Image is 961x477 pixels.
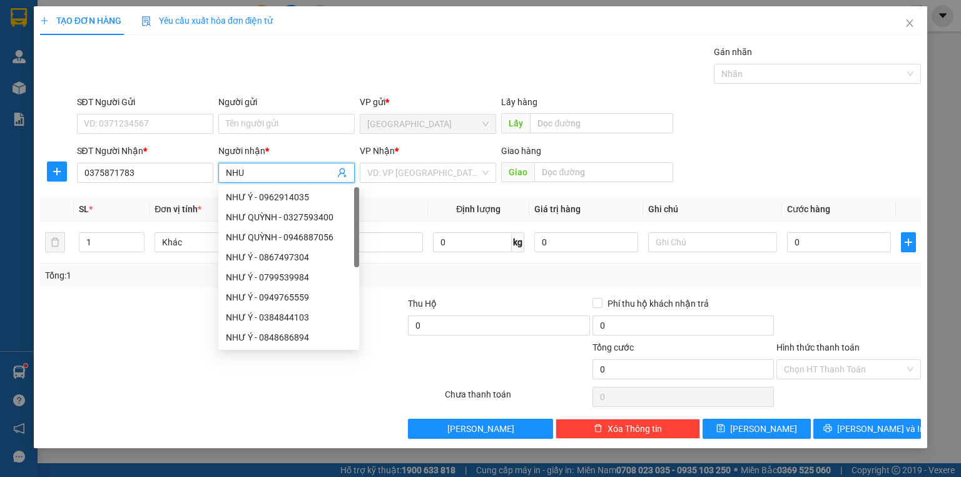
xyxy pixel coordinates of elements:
[534,204,581,214] span: Giá trị hàng
[408,419,552,439] button: [PERSON_NAME]
[447,422,514,436] span: [PERSON_NAME]
[45,269,372,282] div: Tổng: 1
[556,419,700,439] button: deleteXóa Thông tin
[40,16,121,26] span: TẠO ĐƠN HÀNG
[218,144,355,158] div: Người nhận
[226,230,352,244] div: NHƯ QUỲNH - 0946887056
[360,95,496,109] div: VP gửi
[79,204,89,214] span: SL
[905,18,915,28] span: close
[360,146,395,156] span: VP Nhận
[501,113,530,133] span: Lấy
[226,310,352,324] div: NHƯ Ý - 0384844103
[226,250,352,264] div: NHƯ Ý - 0867497304
[703,419,811,439] button: save[PERSON_NAME]
[643,197,782,222] th: Ghi chú
[226,331,352,344] div: NHƯ Ý - 0848686894
[218,187,359,207] div: NHƯ Ý - 0962914035
[218,95,355,109] div: Người gửi
[226,270,352,284] div: NHƯ Ý - 0799539984
[218,327,359,347] div: NHƯ Ý - 0848686894
[337,168,347,178] span: user-add
[823,424,832,434] span: printer
[594,424,603,434] span: delete
[730,422,797,436] span: [PERSON_NAME]
[901,232,916,252] button: plus
[501,146,541,156] span: Giao hàng
[592,342,634,352] span: Tổng cước
[155,204,201,214] span: Đơn vị tính
[648,232,777,252] input: Ghi Chú
[501,162,534,182] span: Giao
[48,167,66,177] span: plus
[501,97,537,107] span: Lấy hàng
[534,162,673,182] input: Dọc đường
[45,232,65,252] button: delete
[162,233,276,252] span: Khác
[141,16,273,26] span: Yêu cầu xuất hóa đơn điện tử
[218,207,359,227] div: NHƯ QUỲNH - 0327593400
[787,204,830,214] span: Cước hàng
[40,16,49,25] span: plus
[408,299,437,309] span: Thu Hộ
[47,162,67,182] button: plus
[226,290,352,304] div: NHƯ Ý - 0949765559
[534,232,638,252] input: 0
[218,247,359,267] div: NHƯ Ý - 0867497304
[902,237,915,247] span: plus
[892,6,927,41] button: Close
[367,115,489,133] span: Sài Gòn
[530,113,673,133] input: Dọc đường
[776,342,860,352] label: Hình thức thanh toán
[603,297,714,310] span: Phí thu hộ khách nhận trả
[444,387,591,409] div: Chưa thanh toán
[512,232,524,252] span: kg
[141,16,151,26] img: icon
[218,227,359,247] div: NHƯ QUỲNH - 0946887056
[218,287,359,307] div: NHƯ Ý - 0949765559
[77,95,213,109] div: SĐT Người Gửi
[218,267,359,287] div: NHƯ Ý - 0799539984
[716,424,725,434] span: save
[218,307,359,327] div: NHƯ Ý - 0384844103
[456,204,501,214] span: Định lượng
[813,419,922,439] button: printer[PERSON_NAME] và In
[226,190,352,204] div: NHƯ Ý - 0962914035
[77,144,213,158] div: SĐT Người Nhận
[714,47,752,57] label: Gán nhãn
[226,210,352,224] div: NHƯ QUỲNH - 0327593400
[837,422,925,436] span: [PERSON_NAME] và In
[608,422,662,436] span: Xóa Thông tin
